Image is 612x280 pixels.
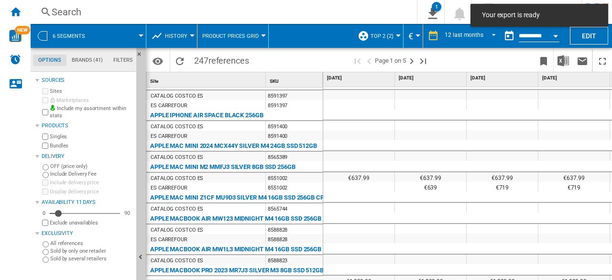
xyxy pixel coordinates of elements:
[42,122,132,130] div: Products
[500,26,519,45] button: md-calendar
[189,49,254,69] span: 247
[151,235,187,245] div: ES CARREFOUR
[538,172,610,182] div: €637.99
[53,33,85,39] span: 6 segments
[50,105,132,120] label: Include my assortment within stats
[538,182,610,191] div: €719
[268,72,323,87] div: SKU Sort None
[122,210,132,217] div: 90
[35,24,141,48] div: 6 segments
[50,179,132,186] label: Include delivery price
[15,26,30,34] span: NEW
[50,163,132,170] label: OFF (price only)
[202,24,263,48] button: Product prices grid
[406,49,417,72] button: Next page
[470,75,536,81] span: [DATE]
[43,172,49,178] input: Include Delivery Fee
[266,173,323,182] div: 8551002
[467,182,538,191] div: €719
[150,192,323,203] div: APPLE MAC MINI Z1CF MU9D3 SILVER M4 16GB SSD 256GB CPU10 GPU10
[42,77,132,84] div: Sources
[43,241,49,247] input: All references
[266,224,323,234] div: 8588828
[148,72,265,87] div: Sort None
[50,255,132,262] label: Sold by several retailers
[40,210,48,217] div: 0
[570,27,608,45] button: Edit
[573,49,592,72] button: Send this report by email
[42,220,48,226] input: Display delivery price
[554,49,573,72] button: Download in Excel
[479,11,600,20] span: Your export is ready
[165,33,187,39] span: History
[42,179,48,186] input: Include delivery price
[542,75,608,81] span: [DATE]
[266,131,323,140] div: 8591400
[371,33,393,39] span: top 2 (2)
[352,49,363,72] button: First page
[150,78,158,84] span: Site
[432,2,441,11] div: 1
[444,28,500,44] md-select: REPORTS.WIZARD.STEPS.REPORT.STEPS.REPORT_OPTIONS.PERIOD: 12 last months
[266,203,323,213] div: 8565744
[534,49,553,72] button: Bookmark this report
[151,24,192,48] div: History
[108,55,138,66] md-tab-item: Filters
[50,247,132,255] label: Sold by only one retailer
[266,90,323,100] div: 8591397
[469,72,538,84] div: [DATE]
[66,55,108,66] md-tab-item: Brands (41)
[323,172,394,182] div: €637.99
[266,121,323,131] div: 8591400
[151,225,203,235] div: CATALOG COSTCO ES
[395,172,466,182] div: €637.99
[593,49,612,72] button: Maximize
[52,5,392,19] div: Search
[395,182,466,191] div: €639
[417,49,429,72] button: Last page
[42,88,48,94] input: Sites
[208,56,249,66] span: references
[358,24,398,48] div: top 2 (2)
[150,244,321,255] div: APPLE MACBOOK AIR MW1L3 MIDNIGHT M4 16GB SSD 256GB
[268,72,323,87] div: Sort None
[467,172,538,182] div: €637.99
[50,97,132,104] label: Marketplaces
[42,153,132,160] div: Delivery
[325,72,394,84] div: [DATE]
[50,240,132,247] label: All references
[540,72,610,84] div: [DATE]
[33,55,66,66] md-tab-item: Options
[50,170,132,178] label: Include Delivery Fee
[42,230,132,237] div: Exclusivity
[408,31,413,41] span: €
[557,55,569,67] img: excel-24x24.png
[266,152,323,161] div: 8565389
[136,48,148,65] button: Hide
[150,213,321,224] div: APPLE MACBOOK AIR MW123 MIDNIGHT M4 16GB SSD 256GB
[50,133,132,140] label: Singles
[53,24,95,48] button: 6 segments
[50,142,132,149] label: Bundles
[42,143,48,149] input: Bundles
[50,188,132,195] label: Display delivery price
[547,26,564,43] button: Open calendar
[151,183,187,193] div: ES CARREFOUR
[151,132,187,141] div: ES CARREFOUR
[151,91,203,101] div: CATALOG COSTCO ES
[9,30,22,42] img: wise-card.svg
[151,153,203,162] div: CATALOG COSTCO ES
[50,209,120,218] md-slider: Availability
[165,24,192,48] button: History
[266,234,323,244] div: 8588828
[150,265,323,276] div: APPLE MACBOOK PRO 2023 MR7J3 SILVER M3 8GB SSD 512GB CPU8 GPU10
[151,174,203,183] div: CATALOG COSTCO ES
[375,49,406,72] span: Page 1 on 5
[43,257,49,263] input: Sold by several retailers
[10,54,21,65] img: alerts-logo.svg
[151,122,203,132] div: CATALOG COSTCO ES
[151,256,203,266] div: CATALOG COSTCO ES
[42,199,132,206] div: Availability 11 Days
[151,204,203,214] div: CATALOG COSTCO ES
